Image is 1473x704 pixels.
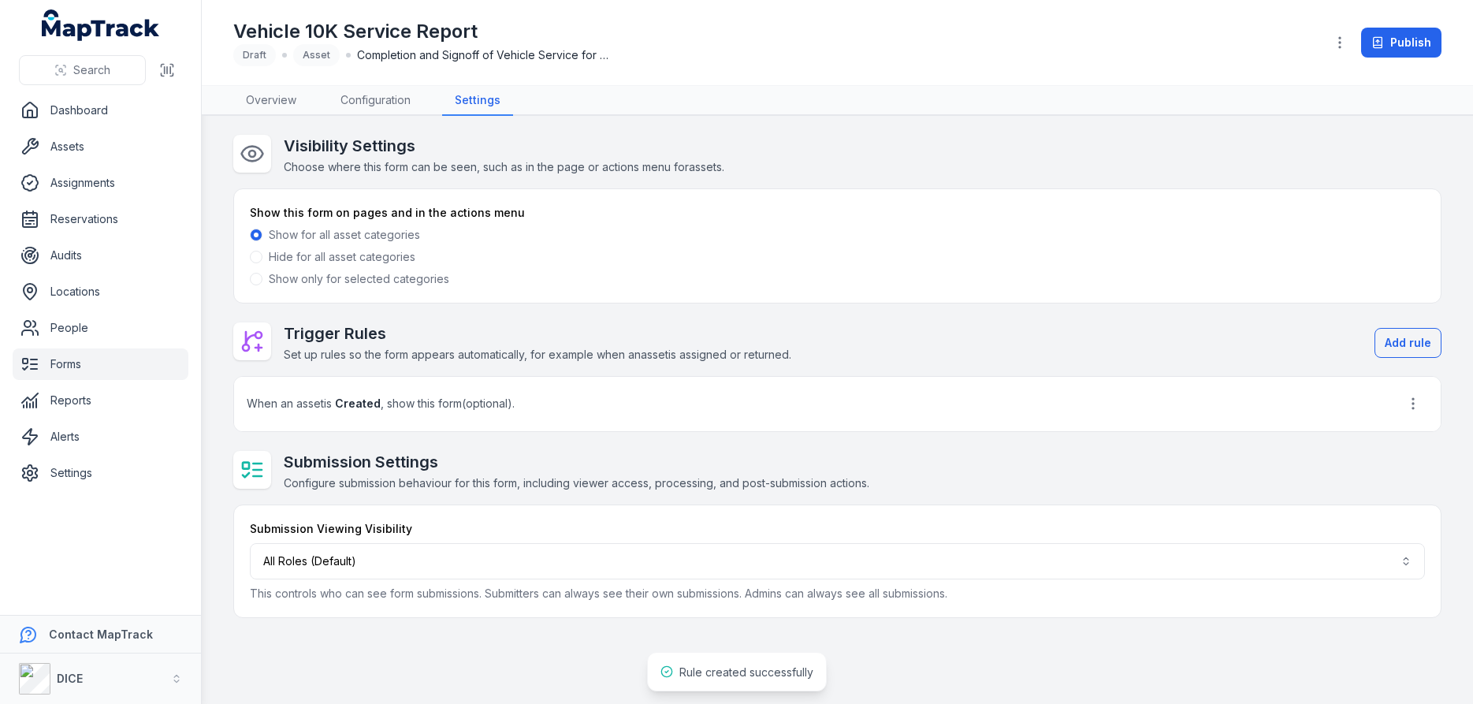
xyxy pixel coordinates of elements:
[13,276,188,307] a: Locations
[269,271,449,287] label: Show only for selected categories
[250,205,525,221] label: Show this form on pages and in the actions menu
[233,86,309,116] a: Overview
[233,44,276,66] div: Draft
[335,397,381,410] strong: Created
[13,421,188,453] a: Alerts
[49,628,153,641] strong: Contact MapTrack
[250,543,1425,579] button: All Roles (Default)
[13,240,188,271] a: Audits
[357,47,609,63] span: Completion and Signoff of Vehicle Service for 10,000km Vehicle Service.
[284,322,791,345] h2: Trigger Rules
[1374,328,1441,358] button: Add rule
[328,86,423,116] a: Configuration
[442,86,513,116] a: Settings
[13,167,188,199] a: Assignments
[269,249,415,265] label: Hide for all asset categories
[73,62,110,78] span: Search
[284,451,869,473] h2: Submission Settings
[233,19,609,44] h1: Vehicle 10K Service Report
[284,135,724,157] h2: Visibility Settings
[13,131,188,162] a: Assets
[679,665,813,679] span: Rule created successfully
[247,396,515,412] span: When an asset is , show this form (optional) .
[57,672,83,685] strong: DICE
[13,95,188,126] a: Dashboard
[250,586,1425,602] p: This controls who can see form submissions. Submitters can always see their own submissions. Admi...
[13,385,188,416] a: Reports
[19,55,146,85] button: Search
[293,44,340,66] div: Asset
[284,476,869,490] span: Configure submission behaviour for this form, including viewer access, processing, and post-submi...
[13,203,188,235] a: Reservations
[250,521,412,537] label: Submission Viewing Visibility
[42,9,160,41] a: MapTrack
[1361,28,1441,58] button: Publish
[269,227,420,243] label: Show for all asset categories
[284,348,791,361] span: Set up rules so the form appears automatically, for example when an asset is assigned or returned.
[284,160,724,173] span: Choose where this form can be seen, such as in the page or actions menu for assets .
[13,457,188,489] a: Settings
[13,312,188,344] a: People
[13,348,188,380] a: Forms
